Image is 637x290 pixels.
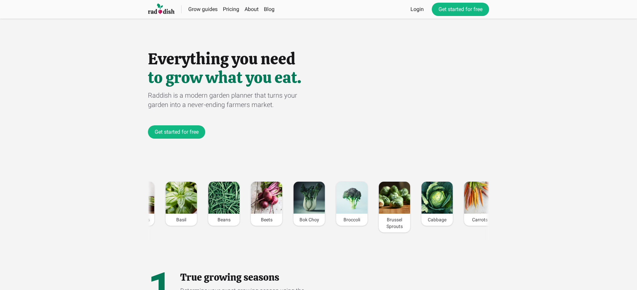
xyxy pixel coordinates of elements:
[251,181,283,226] a: Image of BeetsBeets
[421,181,453,226] a: Image of CabbageCabbage
[251,182,282,214] img: Image of Beets
[208,214,240,226] div: Beans
[123,214,154,226] div: Asparagus
[293,181,325,226] a: Image of Bok ChoyBok Choy
[123,182,154,214] img: Image of Asparagus
[264,6,275,12] a: Blog
[294,214,325,226] div: Bok Choy
[336,182,367,214] img: Image of Broccoli
[166,182,197,214] img: Image of Basil
[464,182,495,214] img: Image of Carrots
[223,6,239,12] a: Pricing
[188,6,218,12] a: Grow guides
[208,182,240,214] img: Image of Beans
[148,3,175,15] img: Raddish company logo
[336,214,367,226] div: Broccoli
[148,51,489,67] h1: Everything you need
[148,69,489,85] h1: to grow what you eat.
[464,181,496,226] a: Image of CarrotsCarrots
[410,5,424,13] a: Login
[148,91,318,109] div: Raddish is a modern garden planner that turns your garden into a never-ending farmers market.
[421,214,453,226] div: Cabbage
[421,182,453,214] img: Image of Cabbage
[166,214,197,226] div: Basil
[432,3,489,16] a: Get started for free
[336,181,368,226] a: Image of BroccoliBroccoli
[180,271,308,283] h2: True growing seasons
[123,181,155,226] a: Image of AsparagusAsparagus
[379,214,410,232] div: Brussel Sprouts
[464,214,495,226] div: Carrots
[208,181,240,226] a: Image of BeansBeans
[379,182,410,214] img: Image of Brussel Sprouts
[148,125,205,139] a: Get started for free
[165,181,197,226] a: Image of BasilBasil
[245,6,259,12] a: About
[294,182,325,214] img: Image of Bok Choy
[251,214,282,226] div: Beets
[378,181,410,233] a: Image of Brussel SproutsBrussel Sprouts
